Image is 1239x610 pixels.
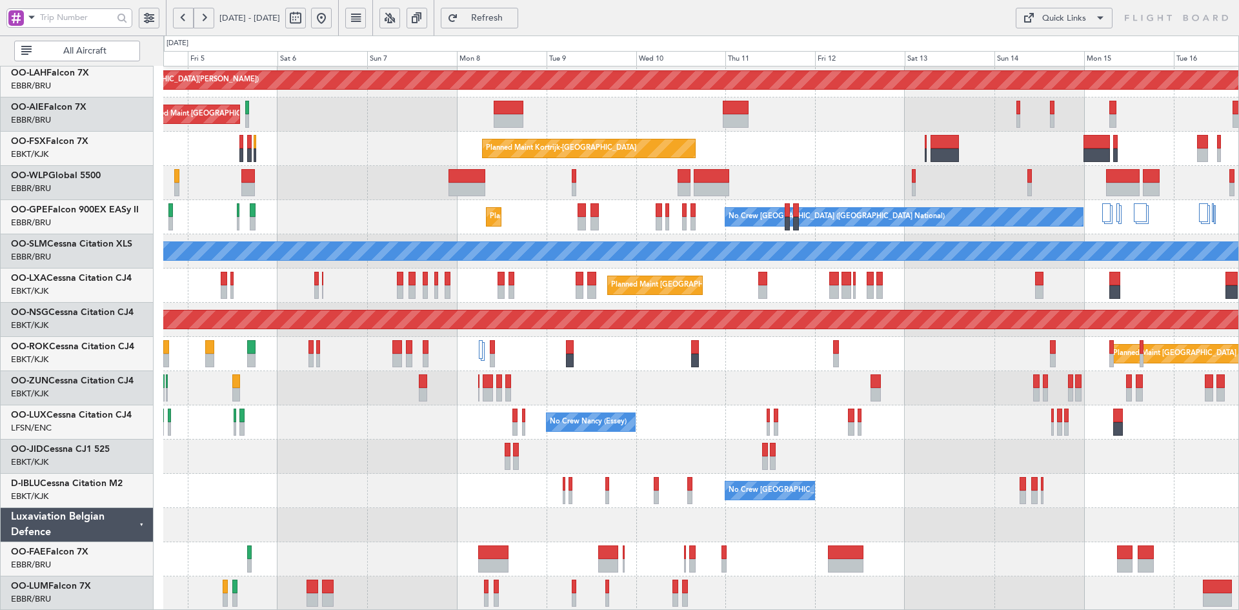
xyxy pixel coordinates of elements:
[11,217,51,229] a: EBBR/BRU
[11,342,134,351] a: OO-ROKCessna Citation CJ4
[550,412,627,432] div: No Crew Nancy (Essey)
[11,171,101,180] a: OO-WLPGlobal 5500
[11,308,48,317] span: OO-NSG
[11,251,51,263] a: EBBR/BRU
[11,308,134,317] a: OO-NSGCessna Citation CJ4
[994,51,1084,66] div: Sun 14
[1016,8,1113,28] button: Quick Links
[14,41,140,61] button: All Aircraft
[188,51,277,66] div: Fri 5
[490,207,723,227] div: Planned Maint [GEOGRAPHIC_DATA] ([GEOGRAPHIC_DATA] National)
[11,456,48,468] a: EBKT/KJK
[11,411,132,420] a: OO-LUXCessna Citation CJ4
[34,46,136,56] span: All Aircraft
[11,479,40,488] span: D-IBLU
[11,148,48,160] a: EBKT/KJK
[11,103,44,112] span: OO-AIE
[11,547,46,556] span: OO-FAE
[11,171,48,180] span: OO-WLP
[486,139,636,158] div: Planned Maint Kortrijk-[GEOGRAPHIC_DATA]
[11,239,47,249] span: OO-SLM
[461,14,514,23] span: Refresh
[11,342,49,351] span: OO-ROK
[11,491,48,502] a: EBKT/KJK
[11,137,46,146] span: OO-FSX
[11,559,51,571] a: EBBR/BRU
[1042,12,1086,25] div: Quick Links
[11,274,132,283] a: OO-LXACessna Citation CJ4
[725,51,815,66] div: Thu 11
[11,320,48,331] a: EBKT/KJK
[11,354,48,365] a: EBKT/KJK
[11,388,48,400] a: EBKT/KJK
[11,582,48,591] span: OO-LUM
[11,376,134,385] a: OO-ZUNCessna Citation CJ4
[11,376,48,385] span: OO-ZUN
[11,547,88,556] a: OO-FAEFalcon 7X
[219,12,280,24] span: [DATE] - [DATE]
[815,51,905,66] div: Fri 12
[11,285,48,297] a: EBKT/KJK
[11,68,89,77] a: OO-LAHFalcon 7X
[11,411,46,420] span: OO-LUX
[11,422,52,434] a: LFSN/ENC
[11,593,51,605] a: EBBR/BRU
[11,103,86,112] a: OO-AIEFalcon 7X
[11,479,123,488] a: D-IBLUCessna Citation M2
[11,582,91,591] a: OO-LUMFalcon 7X
[611,276,845,295] div: Planned Maint [GEOGRAPHIC_DATA] ([GEOGRAPHIC_DATA] National)
[457,51,547,66] div: Mon 8
[11,68,46,77] span: OO-LAH
[636,51,726,66] div: Wed 10
[11,445,110,454] a: OO-JIDCessna CJ1 525
[11,205,48,214] span: OO-GPE
[11,274,46,283] span: OO-LXA
[11,137,88,146] a: OO-FSXFalcon 7X
[40,8,113,27] input: Trip Number
[11,80,51,92] a: EBBR/BRU
[441,8,518,28] button: Refresh
[729,207,945,227] div: No Crew [GEOGRAPHIC_DATA] ([GEOGRAPHIC_DATA] National)
[11,114,51,126] a: EBBR/BRU
[11,205,139,214] a: OO-GPEFalcon 900EX EASy II
[905,51,994,66] div: Sat 13
[1084,51,1174,66] div: Mon 15
[729,481,945,500] div: No Crew [GEOGRAPHIC_DATA] ([GEOGRAPHIC_DATA] National)
[11,445,43,454] span: OO-JID
[11,239,132,249] a: OO-SLMCessna Citation XLS
[547,51,636,66] div: Tue 9
[367,51,457,66] div: Sun 7
[11,183,51,194] a: EBBR/BRU
[166,38,188,49] div: [DATE]
[277,51,367,66] div: Sat 6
